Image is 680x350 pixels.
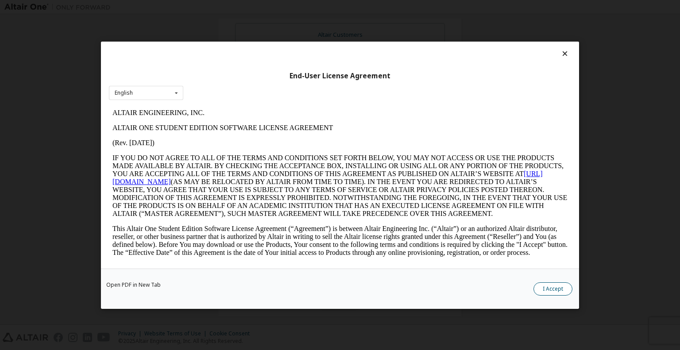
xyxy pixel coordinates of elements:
a: [URL][DOMAIN_NAME] [4,65,434,80]
p: This Altair One Student Edition Software License Agreement (“Agreement”) is between Altair Engine... [4,119,459,151]
p: ALTAIR ENGINEERING, INC. [4,4,459,12]
p: (Rev. [DATE]) [4,34,459,42]
div: End-User License Agreement [109,71,571,80]
div: English [115,90,133,96]
p: ALTAIR ONE STUDENT EDITION SOFTWARE LICENSE AGREEMENT [4,19,459,27]
a: Open PDF in New Tab [106,282,161,287]
button: I Accept [533,282,572,295]
p: IF YOU DO NOT AGREE TO ALL OF THE TERMS AND CONDITIONS SET FORTH BELOW, YOU MAY NOT ACCESS OR USE... [4,49,459,112]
